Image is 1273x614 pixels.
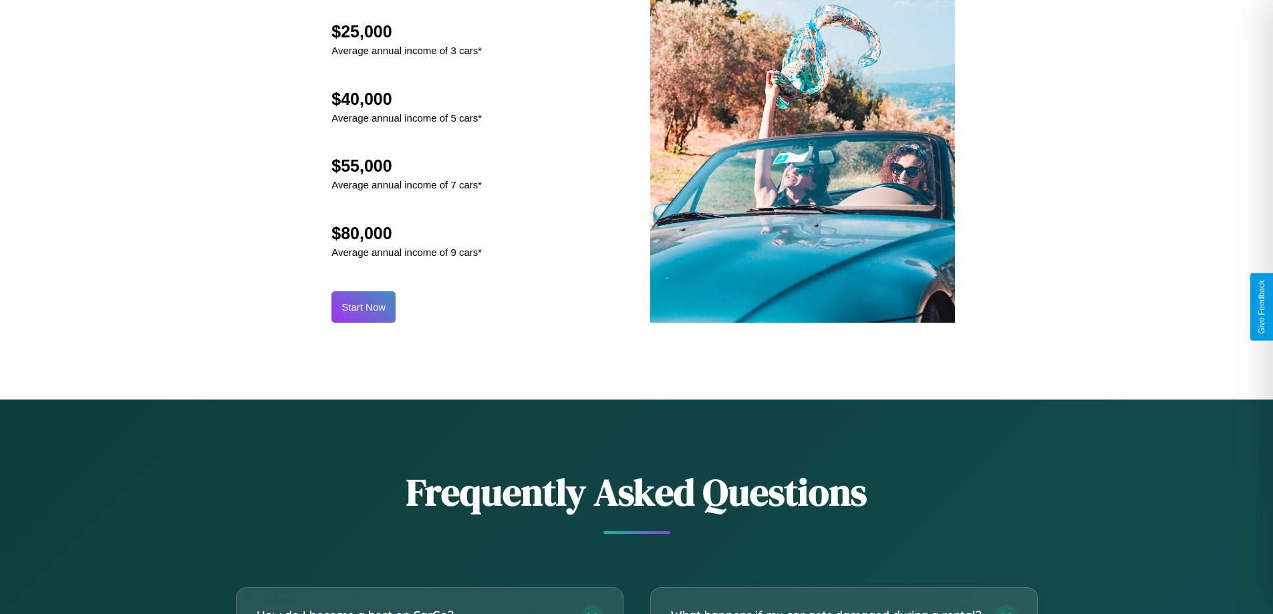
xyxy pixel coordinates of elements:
[331,22,482,41] h2: $25,000
[1257,280,1266,334] div: Give Feedback
[331,243,482,261] p: Average annual income of 9 cars*
[331,41,482,59] p: Average annual income of 3 cars*
[331,90,482,109] h2: $40,000
[331,224,482,243] h2: $80,000
[236,466,1038,518] h2: Frequently Asked Questions
[331,291,396,323] button: Start Now
[331,156,482,176] h2: $55,000
[331,176,482,194] p: Average annual income of 7 cars*
[331,109,482,127] p: Average annual income of 5 cars*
